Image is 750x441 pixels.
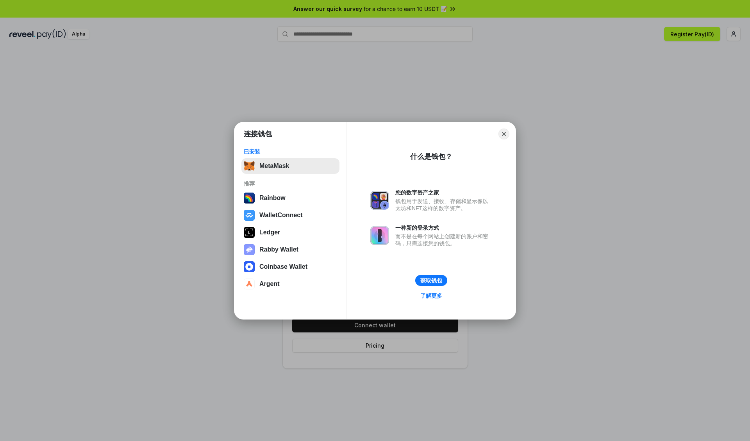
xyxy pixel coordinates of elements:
[259,195,286,202] div: Rainbow
[244,193,255,204] img: svg+xml,%3Csvg%20width%3D%22120%22%20height%3D%22120%22%20viewBox%3D%220%200%20120%20120%22%20fil...
[410,152,452,161] div: 什么是钱包？
[416,291,447,301] a: 了解更多
[241,207,339,223] button: WalletConnect
[244,279,255,289] img: svg+xml,%3Csvg%20width%3D%2228%22%20height%3D%2228%22%20viewBox%3D%220%200%2028%2028%22%20fill%3D...
[244,227,255,238] img: svg+xml,%3Csvg%20xmlns%3D%22http%3A%2F%2Fwww.w3.org%2F2000%2Fsvg%22%20width%3D%2228%22%20height%3...
[420,277,442,284] div: 获取钱包
[395,233,492,247] div: 而不是在每个网站上创建新的账户和密码，只需连接您的钱包。
[241,158,339,174] button: MetaMask
[259,212,303,219] div: WalletConnect
[244,210,255,221] img: svg+xml,%3Csvg%20width%3D%2228%22%20height%3D%2228%22%20viewBox%3D%220%200%2028%2028%22%20fill%3D...
[259,229,280,236] div: Ledger
[259,162,289,170] div: MetaMask
[241,276,339,292] button: Argent
[241,242,339,257] button: Rabby Wallet
[395,224,492,231] div: 一种新的登录方式
[244,180,337,187] div: 推荐
[420,292,442,299] div: 了解更多
[259,263,307,270] div: Coinbase Wallet
[415,275,447,286] button: 获取钱包
[241,225,339,240] button: Ledger
[241,259,339,275] button: Coinbase Wallet
[244,129,272,139] h1: 连接钱包
[244,261,255,272] img: svg+xml,%3Csvg%20width%3D%2228%22%20height%3D%2228%22%20viewBox%3D%220%200%2028%2028%22%20fill%3D...
[395,189,492,196] div: 您的数字资产之家
[244,148,337,155] div: 已安装
[498,129,509,139] button: Close
[244,161,255,171] img: svg+xml,%3Csvg%20fill%3D%22none%22%20height%3D%2233%22%20viewBox%3D%220%200%2035%2033%22%20width%...
[259,246,298,253] div: Rabby Wallet
[241,190,339,206] button: Rainbow
[259,280,280,287] div: Argent
[370,191,389,210] img: svg+xml,%3Csvg%20xmlns%3D%22http%3A%2F%2Fwww.w3.org%2F2000%2Fsvg%22%20fill%3D%22none%22%20viewBox...
[395,198,492,212] div: 钱包用于发送、接收、存储和显示像以太坊和NFT这样的数字资产。
[244,244,255,255] img: svg+xml,%3Csvg%20xmlns%3D%22http%3A%2F%2Fwww.w3.org%2F2000%2Fsvg%22%20fill%3D%22none%22%20viewBox...
[370,226,389,245] img: svg+xml,%3Csvg%20xmlns%3D%22http%3A%2F%2Fwww.w3.org%2F2000%2Fsvg%22%20fill%3D%22none%22%20viewBox...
